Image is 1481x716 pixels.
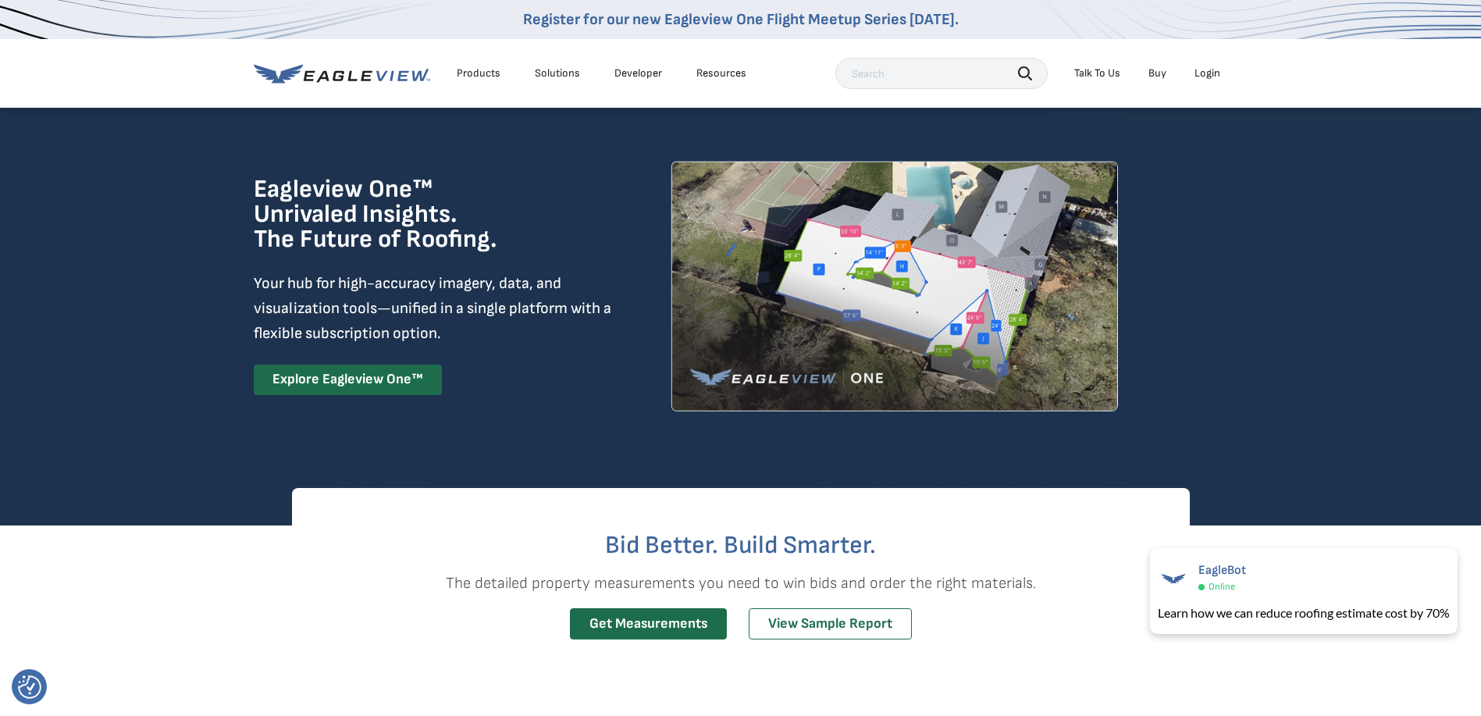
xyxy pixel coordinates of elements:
span: EagleBot [1198,563,1246,578]
div: Products [457,66,500,80]
div: Learn how we can reduce roofing estimate cost by 70% [1158,604,1450,622]
a: Developer [614,66,662,80]
a: Explore Eagleview One™ [254,365,442,395]
a: Register for our new Eagleview One Flight Meetup Series [DATE]. [523,10,959,29]
div: Resources [696,66,746,80]
h2: Bid Better. Build Smarter. [292,533,1190,558]
p: The detailed property measurements you need to win bids and order the right materials. [292,571,1190,596]
a: Buy [1148,66,1166,80]
span: Online [1209,581,1235,593]
input: Search [835,58,1048,89]
div: Login [1194,66,1220,80]
img: EagleBot [1158,563,1189,594]
div: Solutions [535,66,580,80]
div: Talk To Us [1074,66,1120,80]
a: Get Measurements [570,608,727,640]
img: Revisit consent button [18,675,41,699]
button: Consent Preferences [18,675,41,699]
a: View Sample Report [749,608,912,640]
p: Your hub for high-accuracy imagery, data, and visualization tools—unified in a single platform wi... [254,271,614,346]
h1: Eagleview One™ Unrivaled Insights. The Future of Roofing. [254,177,576,252]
